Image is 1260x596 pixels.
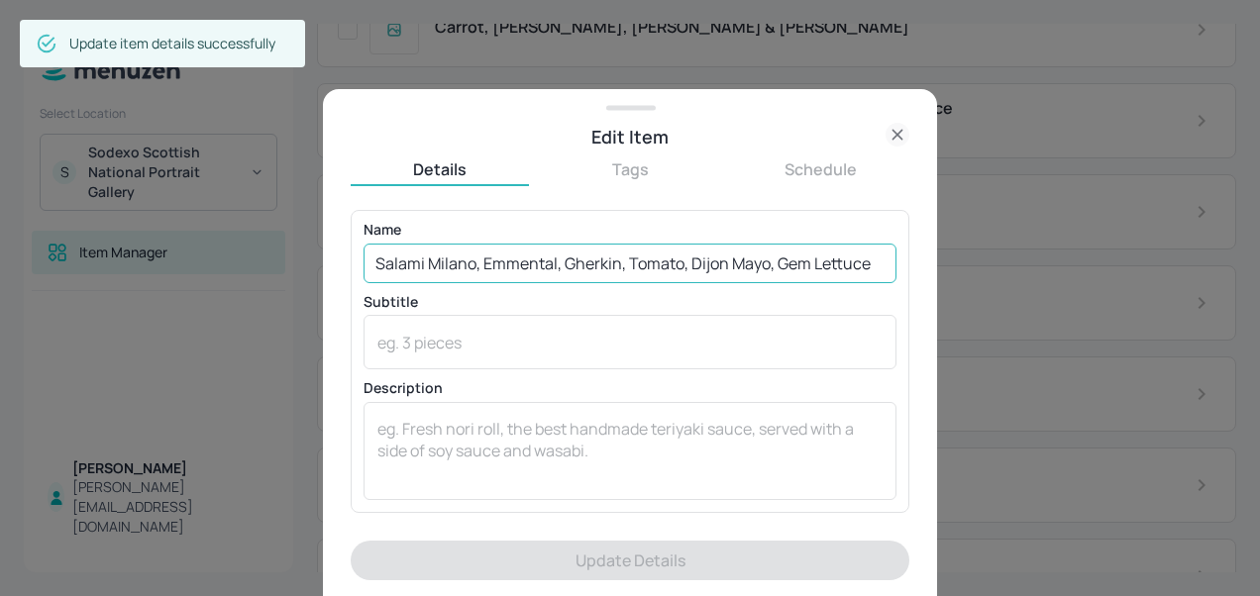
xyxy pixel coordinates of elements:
[364,223,896,237] p: Name
[541,158,719,180] button: Tags
[351,123,909,150] div: Edit Item
[69,26,275,61] div: Update item details successfully
[731,158,909,180] button: Schedule
[364,244,896,283] input: eg. Chicken Teriyaki Sushi Roll
[364,295,896,309] p: Subtitle
[364,381,896,395] p: Description
[351,158,529,180] button: Details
